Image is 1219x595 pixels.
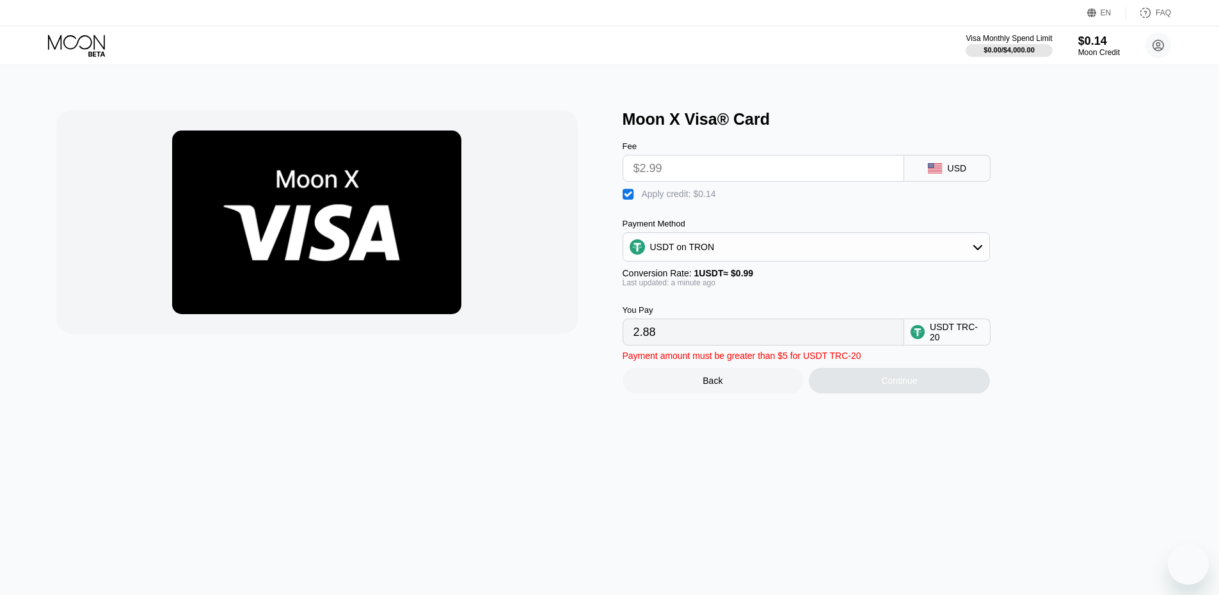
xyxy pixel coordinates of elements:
div: Visa Monthly Spend Limit$0.00/$4,000.00 [966,34,1052,57]
div: $0.14Moon Credit [1078,35,1120,57]
div:  [623,188,635,201]
div: $0.00 / $4,000.00 [984,46,1035,54]
div: Payment Method [623,219,990,228]
div: EN [1087,6,1126,19]
div: USDT on TRON [650,242,715,252]
div: Last updated: a minute ago [623,278,990,287]
div: Back [703,376,722,386]
div: Payment amount must be greater than $5 for USDT TRC-20 [623,351,861,361]
div: EN [1101,8,1111,17]
div: USDT TRC-20 [930,322,984,342]
div: FAQ [1156,8,1171,17]
div: USDT on TRON [623,234,989,260]
div: Moon X Visa® Card [623,110,1176,129]
div: Visa Monthly Spend Limit [966,34,1052,43]
div: Back [623,368,804,393]
div: Moon Credit [1078,48,1120,57]
div: You Pay [623,305,904,315]
div: Apply credit: $0.14 [642,189,716,199]
div: FAQ [1126,6,1171,19]
div: Conversion Rate: [623,268,990,278]
div: Fee [623,141,904,151]
div: $0.14 [1078,35,1120,48]
span: 1 USDT ≈ $0.99 [694,268,754,278]
div: USD [948,163,967,173]
iframe: Button to launch messaging window [1168,544,1209,585]
input: $0.00 [633,155,893,181]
